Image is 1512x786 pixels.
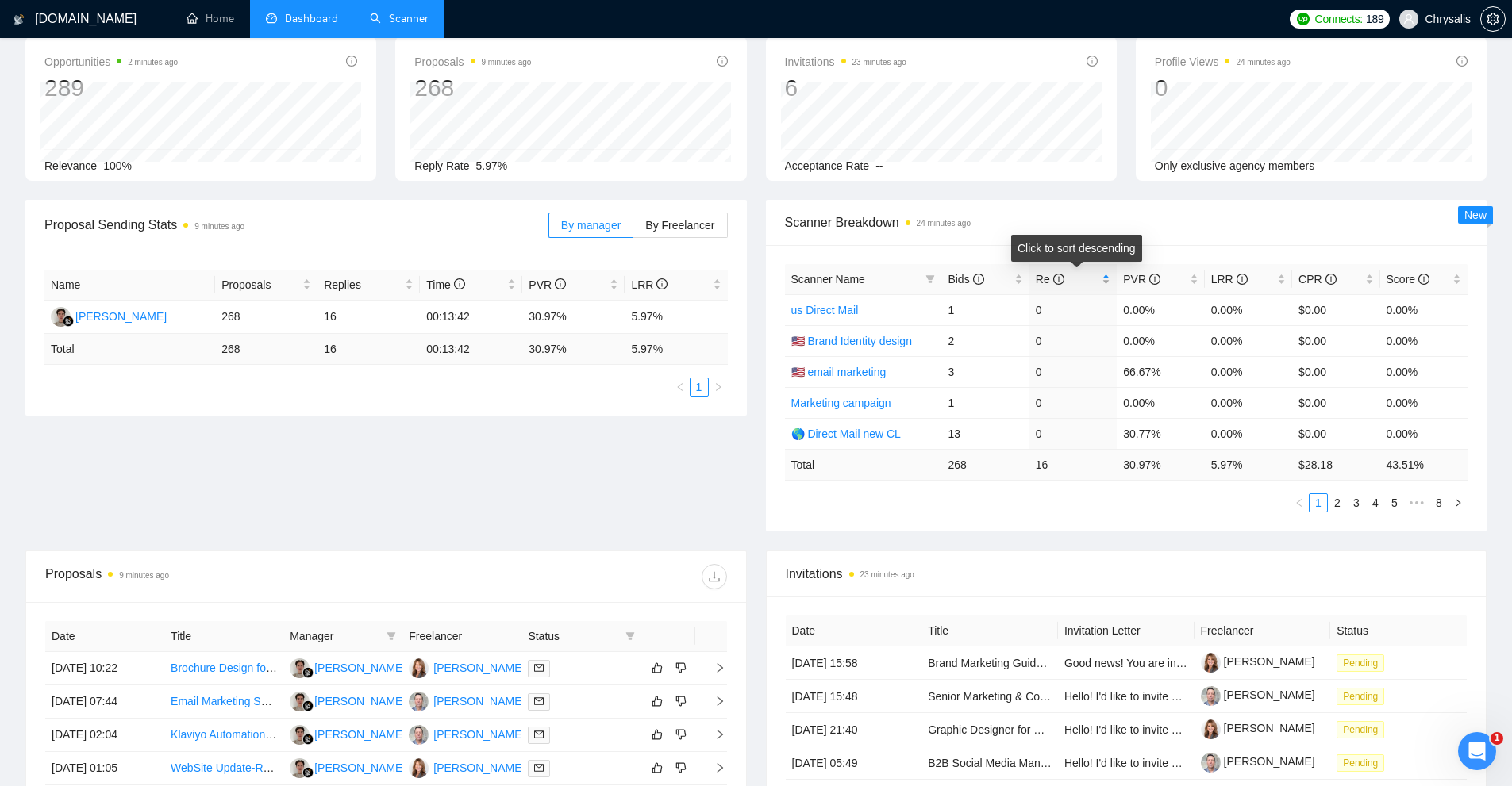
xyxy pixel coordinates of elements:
img: TC [409,692,429,711]
img: RG [290,692,310,711]
li: Previous Page [1290,493,1309,512]
span: Proposal Sending Stats [44,215,548,235]
button: left [1290,493,1309,512]
img: c19Ljgwsb3oUKtwS_YP2TXDXO4gLHL33eqdsf0bV9MuHSVLBTISjDt_OYhwkjUKufC [1201,753,1221,773]
img: c19Ljgwsb3oUKtwS_YP2TXDXO4gLHL33eqdsf0bV9MuHSVLBTISjDt_OYhwkjUKufC [1201,686,1221,706]
td: [DATE] 10:22 [45,652,164,685]
a: Senior Marketing & Communications Manager - Leading Logistics Company [928,690,1302,703]
div: 268 [414,73,531,103]
td: Total [785,449,942,480]
span: PVR [529,278,566,291]
span: dashboard [266,13,277,24]
td: 00:13:42 [420,334,522,365]
img: TC [409,725,429,745]
div: 0 [1155,73,1291,103]
a: Pending [1337,689,1391,702]
th: Freelancer [402,621,521,652]
img: c1UOPUNK0oAB1jxQqs826EdTZgrP9Q4UA5z9hGDm4X2GISaKj8Q7-3Rw8m0nqBtSTS [1201,653,1221,673]
span: mail [534,663,544,673]
span: mail [534,763,544,773]
span: Dashboard [285,12,338,25]
span: info-circle [1237,274,1248,285]
a: setting [1480,13,1506,25]
td: 1 [941,387,1029,418]
span: filter [387,631,396,641]
td: Total [44,334,215,365]
button: like [648,758,667,777]
td: $0.00 [1292,418,1379,449]
a: Pending [1337,756,1391,769]
td: B2B Social Media Manager Needed for Strategic Engagement [921,746,1058,780]
span: CPR [1298,273,1336,286]
div: Click to sort descending [1011,235,1142,262]
img: logo [13,7,25,33]
span: info-circle [1325,274,1337,285]
span: like [652,728,663,741]
button: setting [1480,6,1506,32]
span: dislike [675,761,687,774]
img: RG [51,307,71,327]
td: 0 [1029,418,1117,449]
td: 0.00% [1205,325,1292,356]
a: Email Marketing Specialist for Brevo Welcome Journeys [171,695,447,707]
span: like [652,661,663,674]
a: RG[PERSON_NAME] [290,661,406,673]
span: setting [1481,13,1505,25]
td: Klaviyo Automation Specialist Needed [164,719,283,752]
time: 9 minutes ago [119,571,169,580]
button: dislike [671,692,691,711]
th: Date [786,615,922,646]
img: RG [290,725,310,745]
img: gigradar-bm.png [302,667,314,678]
span: Pending [1337,754,1384,772]
span: Invitations [786,564,1468,584]
a: Graphic Designer for Evergreen Sale Ads [928,723,1132,736]
span: like [652,761,663,774]
span: filter [383,624,399,648]
li: Previous Page [671,378,690,397]
a: 2 [1329,494,1346,512]
time: 9 minutes ago [482,58,532,67]
span: info-circle [656,278,668,289]
li: Next Page [709,378,728,397]
time: 23 minutes ago [852,58,906,67]
a: [PERSON_NAME] [1201,722,1315,734]
td: 0.00% [1117,294,1204,325]
th: Manager [283,621,402,652]
span: Replies [324,276,402,293]
td: $ 28.18 [1292,449,1379,480]
td: 00:13:42 [420,301,522,334]
span: right [702,662,725,673]
a: 1 [691,378,708,396]
a: RG[PERSON_NAME] [290,761,406,773]
span: Scanner Name [791,273,865,286]
td: 3 [941,356,1029,387]
span: filter [625,631,635,641]
span: info-circle [973,274,984,285]
span: Pending [1337,721,1384,738]
span: LRR [631,278,668,291]
a: [PERSON_NAME] [1201,755,1315,768]
div: [PERSON_NAME] [314,726,406,743]
td: 2 [941,325,1029,356]
td: 0.00% [1205,387,1292,418]
span: Manager [290,627,380,645]
span: Pending [1337,688,1384,705]
img: T [409,758,429,778]
td: Email Marketing Specialist for Brevo Welcome Journeys [164,685,283,719]
a: B2B Social Media Manager Needed for Strategic Engagement [928,757,1233,769]
td: 0.00% [1205,418,1292,449]
td: Senior Marketing & Communications Manager - Leading Logistics Company [921,680,1058,713]
td: 30.77% [1117,418,1204,449]
div: [PERSON_NAME] [75,308,167,325]
td: Brochure Design for Dental Laboratory [164,652,283,685]
td: $0.00 [1292,387,1379,418]
span: info-circle [346,56,357,67]
td: 5.97% [625,301,727,334]
button: right [709,378,728,397]
td: [DATE] 01:05 [45,752,164,785]
span: mail [534,696,544,706]
span: Time [426,278,464,291]
button: like [648,725,667,744]
button: like [648,692,667,711]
